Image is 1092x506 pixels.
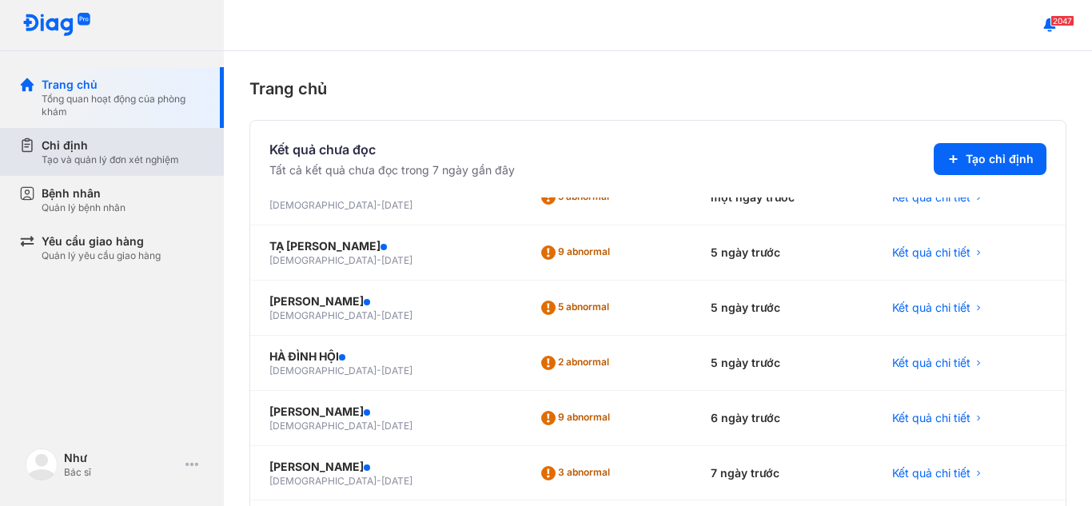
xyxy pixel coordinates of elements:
[269,140,515,159] div: Kết quả chưa đọc
[381,365,412,377] span: [DATE]
[892,245,970,261] span: Kết quả chi tiết
[269,404,500,420] div: [PERSON_NAME]
[892,410,970,426] span: Kết quả chi tiết
[269,365,377,377] span: [DEMOGRAPHIC_DATA]
[269,475,377,487] span: [DEMOGRAPHIC_DATA]
[966,151,1034,167] span: Tạo chỉ định
[249,77,1066,101] div: Trang chủ
[691,391,873,446] div: 6 ngày trước
[22,13,91,38] img: logo
[377,420,381,432] span: -
[42,93,205,118] div: Tổng quan hoạt động của phòng khám
[892,300,970,316] span: Kết quả chi tiết
[691,281,873,336] div: 5 ngày trước
[269,420,377,432] span: [DEMOGRAPHIC_DATA]
[539,460,616,486] div: 3 abnormal
[269,309,377,321] span: [DEMOGRAPHIC_DATA]
[269,349,500,365] div: HÀ ĐÌNH HỘI
[1050,15,1074,26] span: 2047
[377,254,381,266] span: -
[892,189,970,205] span: Kết quả chi tiết
[381,420,412,432] span: [DATE]
[42,153,179,166] div: Tạo và quản lý đơn xét nghiệm
[377,199,381,211] span: -
[539,240,616,265] div: 9 abnormal
[381,309,412,321] span: [DATE]
[42,249,161,262] div: Quản lý yêu cầu giao hàng
[64,450,179,466] div: Như
[691,446,873,501] div: 7 ngày trước
[377,475,381,487] span: -
[691,225,873,281] div: 5 ngày trước
[539,185,616,210] div: 5 abnormal
[539,350,616,376] div: 2 abnormal
[64,466,179,479] div: Bác sĩ
[42,77,205,93] div: Trang chủ
[42,201,126,214] div: Quản lý bệnh nhân
[42,233,161,249] div: Yêu cầu giao hàng
[42,137,179,153] div: Chỉ định
[381,199,412,211] span: [DATE]
[269,199,377,211] span: [DEMOGRAPHIC_DATA]
[269,238,500,254] div: TẠ [PERSON_NAME]
[892,355,970,371] span: Kết quả chi tiết
[377,309,381,321] span: -
[381,254,412,266] span: [DATE]
[26,448,58,480] img: logo
[934,143,1046,175] button: Tạo chỉ định
[269,293,500,309] div: [PERSON_NAME]
[377,365,381,377] span: -
[42,185,126,201] div: Bệnh nhân
[892,465,970,481] span: Kết quả chi tiết
[691,336,873,391] div: 5 ngày trước
[381,475,412,487] span: [DATE]
[539,405,616,431] div: 9 abnormal
[269,459,500,475] div: [PERSON_NAME]
[269,162,515,178] div: Tất cả kết quả chưa đọc trong 7 ngày gần đây
[691,170,873,225] div: một ngày trước
[269,254,377,266] span: [DEMOGRAPHIC_DATA]
[539,295,616,321] div: 5 abnormal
